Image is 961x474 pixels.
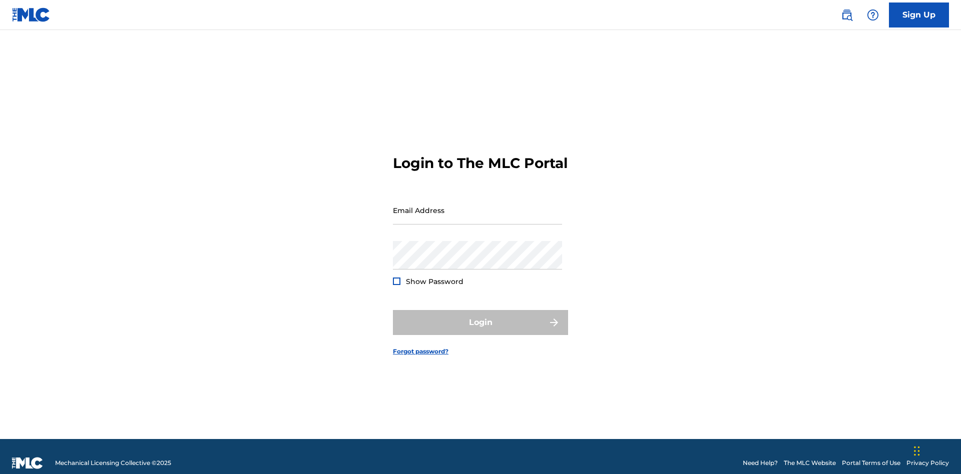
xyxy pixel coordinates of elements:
[393,347,448,356] a: Forgot password?
[841,9,853,21] img: search
[863,5,883,25] div: Help
[906,458,949,467] a: Privacy Policy
[743,458,778,467] a: Need Help?
[867,9,879,21] img: help
[393,154,568,172] h3: Login to The MLC Portal
[12,457,43,469] img: logo
[914,436,920,466] div: Drag
[842,458,900,467] a: Portal Terms of Use
[889,2,949,27] a: Sign Up
[55,458,171,467] span: Mechanical Licensing Collective © 2025
[911,426,961,474] iframe: Chat Widget
[837,5,857,25] a: Public Search
[12,7,51,22] img: MLC Logo
[406,277,463,286] span: Show Password
[784,458,836,467] a: The MLC Website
